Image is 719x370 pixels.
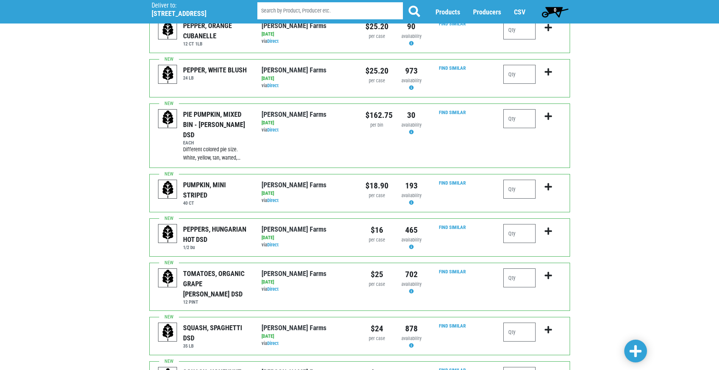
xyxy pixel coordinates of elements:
[400,65,423,77] div: 973
[237,155,241,161] span: …
[183,224,250,245] div: PEPPERS, HUNGARIAN HOT DSD
[554,7,556,13] span: 0
[183,268,250,299] div: TOMATOES, ORGANIC GRAPE [PERSON_NAME] DSD
[401,193,421,198] span: availability
[262,234,354,241] div: [DATE]
[365,268,388,281] div: $25
[503,109,536,128] input: Qty
[365,335,388,342] div: per case
[401,237,421,243] span: availability
[400,268,423,281] div: 702
[538,4,572,19] a: 0
[365,77,388,85] div: per case
[503,268,536,287] input: Qty
[262,333,354,340] div: [DATE]
[262,75,354,82] div: [DATE]
[439,224,466,230] a: Find Similar
[158,21,177,40] img: placeholder-variety-43d6402dacf2d531de610a020419775a.svg
[262,270,326,277] a: [PERSON_NAME] Farms
[365,180,388,192] div: $18.90
[262,279,354,286] div: [DATE]
[262,110,326,118] a: [PERSON_NAME] Farms
[503,65,536,84] input: Qty
[267,242,279,248] a: Direct
[183,245,250,250] h6: 1/2 bu
[503,323,536,342] input: Qty
[158,269,177,288] img: placeholder-variety-43d6402dacf2d531de610a020419775a.svg
[439,65,466,71] a: Find Similar
[439,269,466,274] a: Find Similar
[262,66,326,74] a: [PERSON_NAME] Farms
[400,224,423,236] div: 465
[262,181,326,189] a: [PERSON_NAME] Farms
[267,127,279,133] a: Direct
[365,109,388,121] div: $162.75
[503,20,536,39] input: Qty
[267,83,279,88] a: Direct
[439,180,466,186] a: Find Similar
[183,343,250,349] h6: 35 LB
[365,122,388,129] div: per bin
[262,119,354,127] div: [DATE]
[401,33,421,39] span: availability
[401,336,421,341] span: availability
[365,33,388,40] div: per case
[400,20,423,33] div: 90
[400,323,423,335] div: 878
[257,2,403,19] input: Search by Product, Producer etc.
[365,20,388,33] div: $25.20
[267,340,279,346] a: Direct
[365,281,388,288] div: per case
[365,224,388,236] div: $16
[183,140,250,146] h6: EACH
[503,224,536,243] input: Qty
[183,65,247,75] div: PEPPER, WHITE BLUSH
[262,38,354,45] div: via
[262,31,354,38] div: [DATE]
[267,198,279,203] a: Direct
[365,237,388,244] div: per case
[183,109,250,140] div: PIE PUMPKIN, MIXED BIN - [PERSON_NAME] DSD
[401,78,421,83] span: availability
[158,180,177,199] img: placeholder-variety-43d6402dacf2d531de610a020419775a.svg
[435,8,460,16] a: Products
[473,8,501,16] a: Producers
[514,8,525,16] a: CSV
[183,200,250,206] h6: 40 CT
[503,180,536,199] input: Qty
[439,21,466,27] a: Find Similar
[401,281,421,287] span: availability
[183,180,250,200] div: PUMPKIN, MINI STRIPED
[400,180,423,192] div: 193
[267,38,279,44] a: Direct
[262,241,354,249] div: via
[439,110,466,115] a: Find Similar
[158,224,177,243] img: placeholder-variety-43d6402dacf2d531de610a020419775a.svg
[158,323,177,342] img: placeholder-variety-43d6402dacf2d531de610a020419775a.svg
[267,286,279,292] a: Direct
[262,127,354,134] div: via
[262,286,354,293] div: via
[365,192,388,199] div: per case
[262,190,354,197] div: [DATE]
[401,122,421,128] span: availability
[152,2,238,9] p: Deliver to:
[365,65,388,77] div: $25.20
[262,197,354,204] div: via
[365,323,388,335] div: $24
[183,146,250,162] div: Different colored pie size. White, yellow, tan, warted,
[439,323,466,329] a: Find Similar
[152,9,238,18] h5: [STREET_ADDRESS]
[183,323,250,343] div: SQUASH, SPAGHETTI DSD
[158,110,177,129] img: placeholder-variety-43d6402dacf2d531de610a020419775a.svg
[262,340,354,347] div: via
[262,225,326,233] a: [PERSON_NAME] Farms
[262,82,354,89] div: via
[183,299,250,305] h6: 12 PINT
[158,65,177,84] img: placeholder-variety-43d6402dacf2d531de610a020419775a.svg
[262,324,326,332] a: [PERSON_NAME] Farms
[183,20,250,41] div: PEPPER, ORANGE CUBANELLE
[183,75,247,81] h6: 24 LB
